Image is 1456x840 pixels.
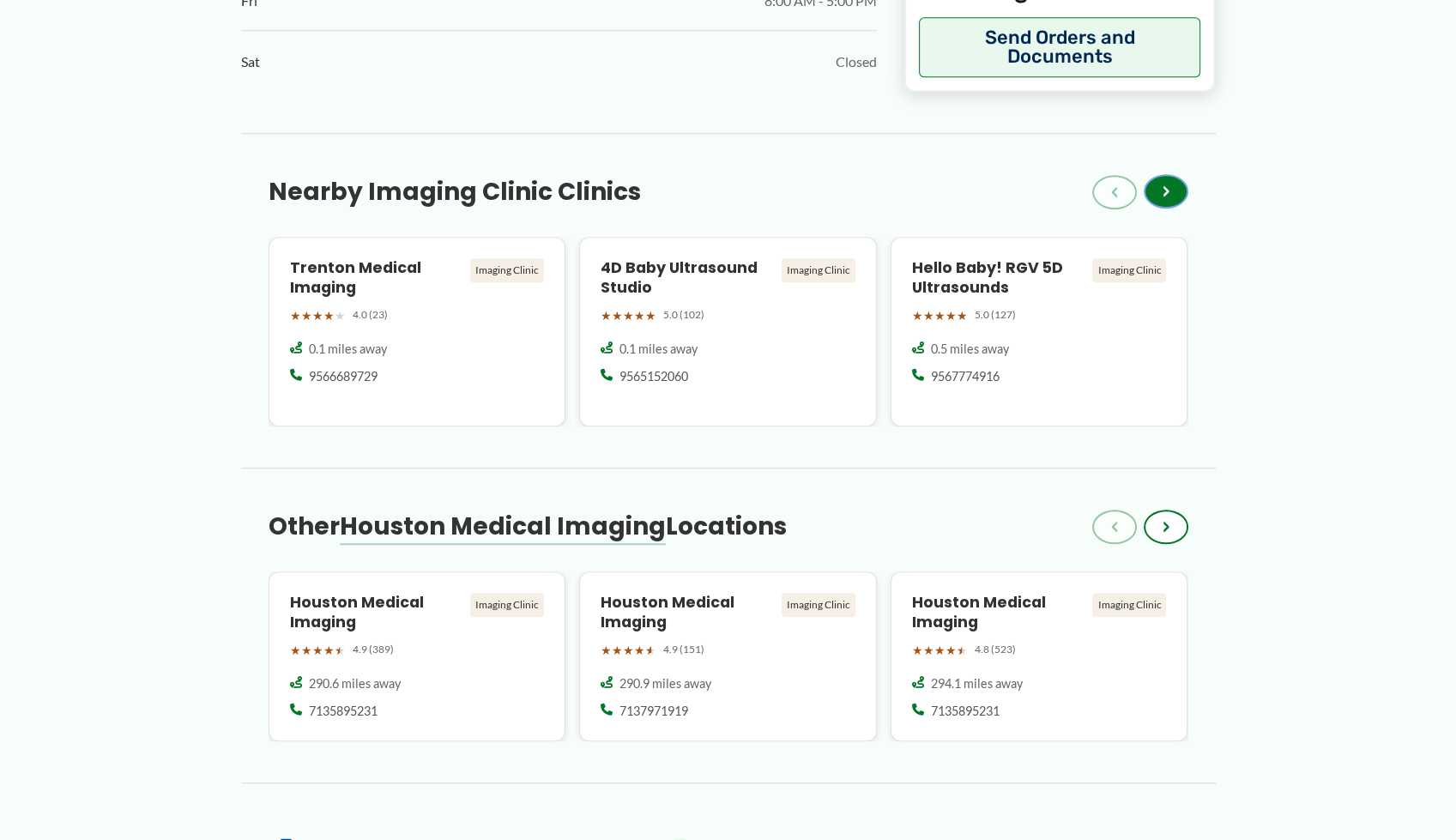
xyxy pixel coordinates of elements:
[1092,258,1166,282] div: Imaging Clinic
[470,258,544,282] div: Imaging Clinic
[301,305,312,327] span: ★
[601,593,775,632] h4: Houston Medical Imaging
[945,305,957,327] span: ★
[335,305,346,327] span: ★
[1111,517,1118,537] span: ‹
[934,305,945,327] span: ★
[645,305,656,327] span: ★
[241,49,260,75] span: Sat
[312,639,323,662] span: ★
[912,258,1086,298] h4: Hello Baby! RGV 5D Ultrasounds
[290,305,301,327] span: ★
[1163,181,1169,202] span: ›
[836,49,877,75] span: Closed
[290,258,464,298] h4: Trenton Medical Imaging
[269,571,566,741] a: Houston Medical Imaging Imaging Clinic ★★★★★ 4.9 (389) 290.6 miles away 7135895231
[309,341,387,358] span: 0.1 miles away
[269,177,641,208] h3: Nearby Imaging Clinic Clinics
[619,368,688,385] span: 9565152060
[579,571,877,741] a: Houston Medical Imaging Imaging Clinic ★★★★★ 4.9 (151) 290.9 miles away 7137971919
[923,639,934,662] span: ★
[912,593,1086,632] h4: Houston Medical Imaging
[309,675,401,692] span: 290.6 miles away
[619,675,711,692] span: 290.9 miles away
[1163,517,1169,537] span: ›
[269,511,787,542] h3: Other Locations
[601,258,775,298] h4: 4D Baby Ultrasound Studio
[912,305,923,327] span: ★
[340,510,666,543] span: Houston Medical Imaging
[634,305,645,327] span: ★
[353,305,388,324] span: 4.0 (23)
[931,675,1023,692] span: 294.1 miles away
[1144,174,1188,208] button: ›
[912,639,923,662] span: ★
[623,639,634,662] span: ★
[353,640,394,659] span: 4.9 (389)
[301,639,312,662] span: ★
[782,593,855,617] div: Imaging Clinic
[619,341,698,358] span: 0.1 miles away
[323,639,335,662] span: ★
[1144,510,1188,544] button: ›
[1092,593,1166,617] div: Imaging Clinic
[601,639,612,662] span: ★
[923,305,934,327] span: ★
[1111,182,1118,202] span: ‹
[309,703,378,720] span: 7135895231
[931,341,1009,358] span: 0.5 miles away
[663,305,704,324] span: 5.0 (102)
[470,593,544,617] div: Imaging Clinic
[335,639,346,662] span: ★
[919,17,1201,77] button: Send Orders and Documents
[269,237,566,426] a: Trenton Medical Imaging Imaging Clinic ★★★★★ 4.0 (23) 0.1 miles away 9566689729
[619,703,688,720] span: 7137971919
[290,639,301,662] span: ★
[782,258,855,282] div: Imaging Clinic
[931,703,1000,720] span: 7135895231
[312,305,323,327] span: ★
[1092,510,1137,544] button: ‹
[891,237,1188,426] a: Hello Baby! RGV 5D Ultrasounds Imaging Clinic ★★★★★ 5.0 (127) 0.5 miles away 9567774916
[634,639,645,662] span: ★
[309,368,378,385] span: 9566689729
[1092,175,1137,209] button: ‹
[957,305,968,327] span: ★
[290,593,464,632] h4: Houston Medical Imaging
[579,237,877,426] a: 4D Baby Ultrasound Studio Imaging Clinic ★★★★★ 5.0 (102) 0.1 miles away 9565152060
[931,368,1000,385] span: 9567774916
[945,639,957,662] span: ★
[934,639,945,662] span: ★
[891,571,1188,741] a: Houston Medical Imaging Imaging Clinic ★★★★★ 4.8 (523) 294.1 miles away 7135895231
[663,640,704,659] span: 4.9 (151)
[975,305,1016,324] span: 5.0 (127)
[323,305,335,327] span: ★
[612,639,623,662] span: ★
[975,640,1016,659] span: 4.8 (523)
[601,305,612,327] span: ★
[612,305,623,327] span: ★
[957,639,968,662] span: ★
[623,305,634,327] span: ★
[645,639,656,662] span: ★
